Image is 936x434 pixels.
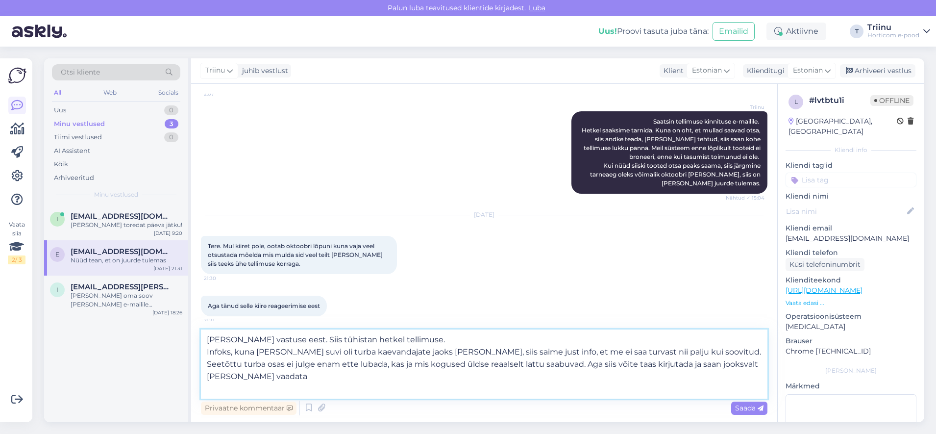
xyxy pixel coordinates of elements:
p: Vaata edasi ... [786,299,916,307]
input: Lisa tag [786,173,916,187]
div: Tiimi vestlused [54,132,102,142]
p: Kliendi nimi [786,191,916,202]
b: Uus! [598,26,617,36]
p: Klienditeekond [786,275,916,285]
span: info@vikatimees.eu [71,212,172,221]
div: Klient [660,66,684,76]
div: [PERSON_NAME] oma soov [PERSON_NAME] e-mailile [EMAIL_ADDRESS][DOMAIN_NAME] [71,291,182,309]
div: [PERSON_NAME] [786,366,916,375]
div: Uus [54,105,66,115]
div: Horticom e-pood [867,31,919,39]
button: Emailid [713,22,755,41]
p: Kliendi telefon [786,248,916,258]
span: 21:30 [204,275,241,282]
div: [DATE] 21:31 [153,265,182,272]
span: Exiic24@gmail.com [71,247,172,256]
div: Proovi tasuta juba täna: [598,26,709,37]
span: Estonian [692,65,722,76]
div: Kliendi info [786,146,916,154]
div: Aktiivne [766,23,826,40]
div: Socials [156,86,180,99]
div: Web [101,86,119,99]
p: [MEDICAL_DATA] [786,322,916,332]
div: Minu vestlused [54,119,105,129]
div: Klienditugi [743,66,785,76]
div: 2 / 3 [8,255,25,264]
span: Estonian [793,65,823,76]
span: Tere. Mul kiiret pole, ootab oktoobri lõpuni kuna vaja veel otsustada mõelda mis mulda sid veel t... [208,242,384,267]
span: Otsi kliente [61,67,100,77]
div: [DATE] 9:20 [154,230,182,237]
div: [GEOGRAPHIC_DATA], [GEOGRAPHIC_DATA] [788,116,897,137]
span: Aga tänud selle kiire reageerimise eest [208,302,320,309]
span: Saatsin tellimuse kinnituse e-mailile. Hetkel saaksime tarnida. Kuna on oht, et mullad saavad ots... [582,118,762,187]
span: Triinu [728,103,764,111]
div: 0 [164,105,178,115]
div: 0 [164,132,178,142]
input: Lisa nimi [786,206,905,217]
span: Luba [526,3,548,12]
span: 2:07 [204,90,241,98]
div: Kõik [54,159,68,169]
p: Brauser [786,336,916,346]
span: Nähtud ✓ 15:04 [726,194,764,202]
div: Arhiveeritud [54,173,94,183]
div: AI Assistent [54,146,90,156]
span: Saada [735,404,764,412]
span: Offline [870,95,913,106]
div: [DATE] [201,210,767,219]
div: Triinu [867,24,919,31]
span: i [56,215,58,223]
span: Minu vestlused [94,190,138,199]
div: # lvtbtu1i [809,95,870,106]
div: [PERSON_NAME] toredat päeva jätku! [71,221,182,230]
div: 3 [165,119,178,129]
textarea: [PERSON_NAME] vastuse eest. Siis tühistan hetkel tellimuse. Infoks, kuna [PERSON_NAME] suvi oli t... [201,330,767,399]
p: [EMAIL_ADDRESS][DOMAIN_NAME] [786,233,916,244]
div: All [52,86,63,99]
span: E [55,251,59,258]
p: Kliendi tag'id [786,160,916,171]
a: [URL][DOMAIN_NAME] [786,286,862,295]
a: TriinuHorticom e-pood [867,24,930,39]
span: Triinu [205,65,225,76]
span: i [56,286,58,293]
div: Privaatne kommentaar [201,402,296,415]
div: Küsi telefoninumbrit [786,258,864,271]
p: Operatsioonisüsteem [786,311,916,322]
img: Askly Logo [8,66,26,85]
div: T [850,25,863,38]
div: Arhiveeri vestlus [840,64,915,77]
p: Märkmed [786,381,916,391]
div: [DATE] 18:26 [152,309,182,316]
span: l [794,98,798,105]
div: Vaata siia [8,220,25,264]
span: ingridpugi@gail.com [71,282,172,291]
span: 21:31 [204,317,241,324]
p: Chrome [TECHNICAL_ID] [786,346,916,357]
div: juhib vestlust [238,66,288,76]
div: Nüüd tean, et on juurde tulemas [71,256,182,265]
p: Kliendi email [786,223,916,233]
